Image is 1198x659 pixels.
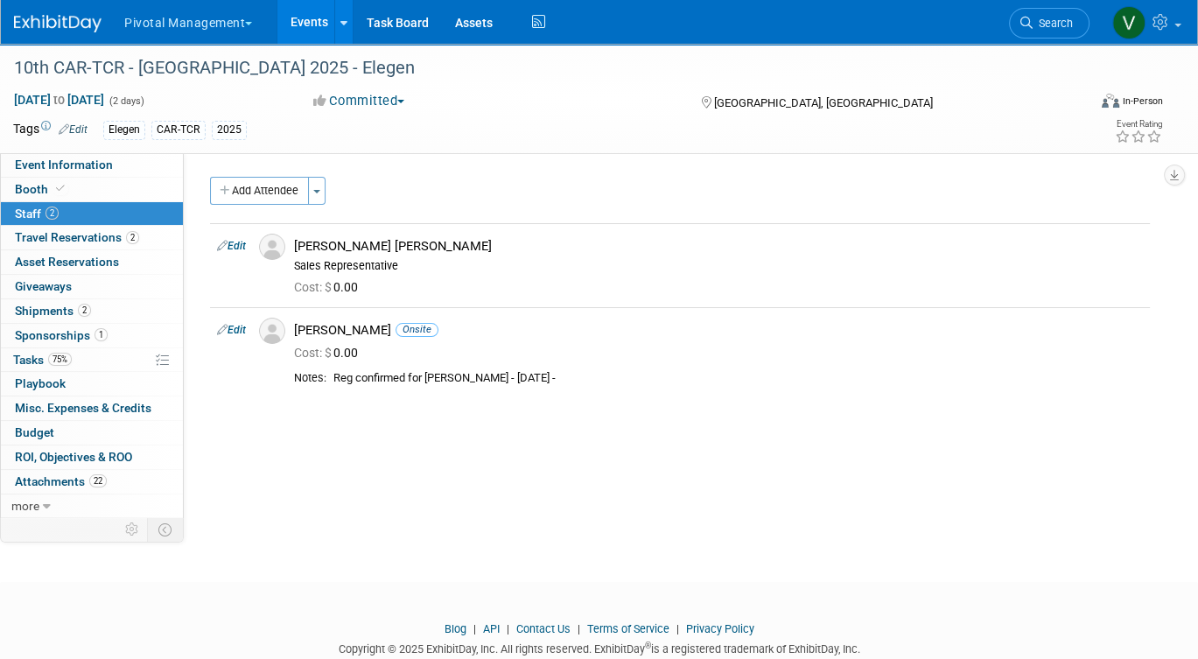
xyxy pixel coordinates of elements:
sup: ® [645,641,651,650]
div: Notes: [294,371,326,385]
span: 2 [46,207,59,220]
td: Personalize Event Tab Strip [117,518,148,541]
div: [PERSON_NAME] [294,322,1143,339]
a: Edit [217,324,246,336]
a: Edit [217,240,246,252]
button: Committed [307,92,411,110]
span: Event Information [15,158,113,172]
a: Playbook [1,372,183,396]
a: Giveaways [1,275,183,298]
span: 2 [78,304,91,317]
div: Reg confirmed for [PERSON_NAME] - [DATE] - [333,371,1143,386]
span: | [573,622,585,635]
span: 0.00 [294,280,365,294]
div: 10th CAR-TCR - [GEOGRAPHIC_DATA] 2025 - Elegen [8,53,1065,84]
div: Elegen [103,121,145,139]
span: Tasks [13,353,72,367]
div: 2025 [212,121,247,139]
span: Budget [15,425,54,439]
a: Blog [445,622,466,635]
span: Giveaways [15,279,72,293]
span: Cost: $ [294,280,333,294]
div: [PERSON_NAME] [PERSON_NAME] [294,238,1143,255]
a: Travel Reservations2 [1,226,183,249]
span: [GEOGRAPHIC_DATA], [GEOGRAPHIC_DATA] [714,96,933,109]
span: 1 [95,328,108,341]
a: Search [1009,8,1089,39]
span: Misc. Expenses & Credits [15,401,151,415]
a: Shipments2 [1,299,183,323]
span: to [51,93,67,107]
i: Booth reservation complete [56,184,65,193]
div: Event Format [993,91,1163,117]
a: Budget [1,421,183,445]
div: Event Rating [1115,120,1162,129]
span: Attachments [15,474,107,488]
span: Search [1033,17,1073,30]
div: Sales Representative [294,259,1143,273]
span: Playbook [15,376,66,390]
span: 22 [89,474,107,487]
a: Misc. Expenses & Credits [1,396,183,420]
span: [DATE] [DATE] [13,92,105,108]
a: Event Information [1,153,183,177]
a: Attachments22 [1,470,183,494]
a: Edit [59,123,88,136]
span: Onsite [396,323,438,336]
span: Booth [15,182,68,196]
a: API [483,622,500,635]
img: Format-Inperson.png [1102,94,1119,108]
span: Asset Reservations [15,255,119,269]
img: Associate-Profile-5.png [259,318,285,344]
a: Sponsorships1 [1,324,183,347]
td: Toggle Event Tabs [148,518,184,541]
button: Add Attendee [210,177,309,205]
a: more [1,494,183,518]
span: Cost: $ [294,346,333,360]
a: Contact Us [516,622,571,635]
a: Privacy Policy [686,622,754,635]
a: Terms of Service [587,622,669,635]
img: ExhibitDay [14,15,102,32]
span: ROI, Objectives & ROO [15,450,132,464]
span: | [469,622,480,635]
span: Staff [15,207,59,221]
span: Sponsorships [15,328,108,342]
div: CAR-TCR [151,121,206,139]
span: 75% [48,353,72,366]
a: Tasks75% [1,348,183,372]
img: Valerie Weld [1112,6,1145,39]
span: Travel Reservations [15,230,139,244]
a: Asset Reservations [1,250,183,274]
a: ROI, Objectives & ROO [1,445,183,469]
td: Tags [13,120,88,140]
div: In-Person [1122,95,1163,108]
a: Staff2 [1,202,183,226]
span: Shipments [15,304,91,318]
img: Associate-Profile-5.png [259,234,285,260]
span: (2 days) [108,95,144,107]
a: Booth [1,178,183,201]
span: 0.00 [294,346,365,360]
span: | [502,622,514,635]
span: more [11,499,39,513]
span: | [672,622,683,635]
span: 2 [126,231,139,244]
